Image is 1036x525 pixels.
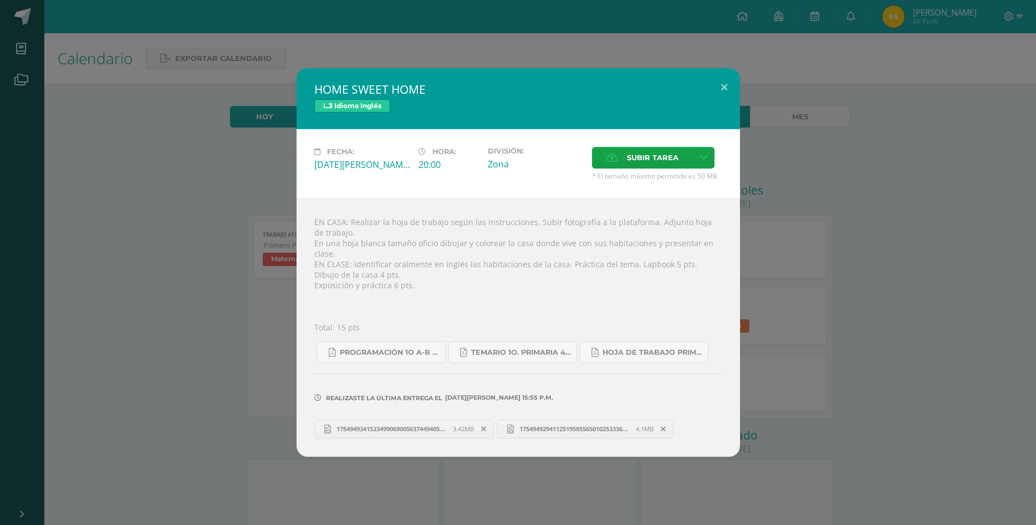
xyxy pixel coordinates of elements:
[580,341,708,363] a: Hoja de trabajo PRIMERO1.pdf
[627,147,678,168] span: Subir tarea
[592,171,722,181] span: * El tamaño máximo permitido es 50 MB
[432,147,456,156] span: Hora:
[314,99,390,113] span: L.3 Idioma Inglés
[314,159,410,171] div: [DATE][PERSON_NAME]
[448,341,577,363] a: Temario 1o. primaria 4-2025.pdf
[654,423,673,435] span: Remover entrega
[326,394,442,402] span: Realizaste la última entrega el
[474,423,493,435] span: Remover entrega
[340,348,440,357] span: Programación 1o A-B Inglés.pdf
[708,68,740,106] button: Close (Esc)
[603,348,702,357] span: Hoja de trabajo PRIMERO1.pdf
[314,81,722,97] h2: HOME SWEET HOME
[497,420,673,439] a: 17549492941125195855650102533361.jpg 4.1MB
[419,159,479,171] div: 20:00
[636,425,654,433] span: 4.1MB
[488,158,583,170] div: Zona
[453,425,474,433] span: 3.42MB
[331,425,453,433] span: 17549493415334990690056374494053.jpg
[514,425,636,433] span: 17549492941125195855650102533361.jpg
[297,198,740,456] div: EN CASA: Realizar la hoja de trabajo según las instrucciones. Subir fotografía a la plataforma. A...
[317,341,446,363] a: Programación 1o A-B Inglés.pdf
[471,348,571,357] span: Temario 1o. primaria 4-2025.pdf
[327,147,354,156] span: Fecha:
[314,420,494,439] a: 17549493415334990690056374494053.jpg 3.42MB
[488,147,583,155] label: División:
